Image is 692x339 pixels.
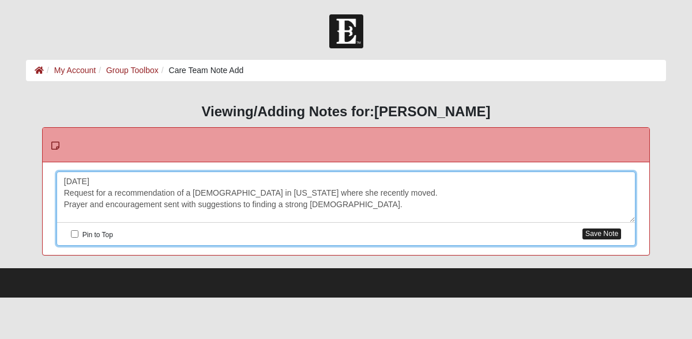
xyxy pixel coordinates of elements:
[82,231,113,239] span: Pin to Top
[71,230,78,238] input: Pin to Top
[582,228,621,239] button: Save Note
[159,64,244,77] li: Care Team Note Add
[374,104,490,119] strong: [PERSON_NAME]
[54,66,96,75] a: My Account
[329,14,363,48] img: Church of Eleven22 Logo
[57,172,635,223] div: [DATE] Request for a recommendation of a [DEMOGRAPHIC_DATA] in [US_STATE] where she recently move...
[26,104,666,120] h3: Viewing/Adding Notes for:
[106,66,159,75] a: Group Toolbox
